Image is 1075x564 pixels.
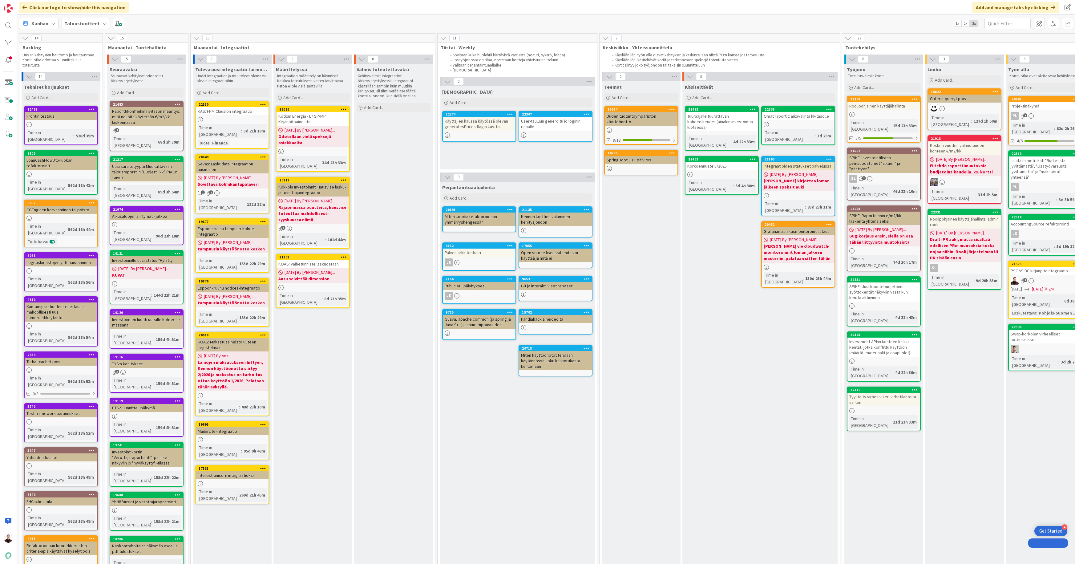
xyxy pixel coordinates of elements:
a: 21217Uusi saraketyyppi Muokattavaan talousraporttiin "Budjetti: kk" (NAL:n toive)Time in [GEOGRAP... [110,156,184,201]
div: Time in [GEOGRAPHIC_DATA] [930,188,976,201]
span: 1 [201,190,205,194]
div: Time in [GEOGRAPHIC_DATA] [764,129,815,143]
div: LoanCashFlowDto-luokan refaktorointi [25,156,97,170]
div: Frontin testaus [25,112,97,120]
a: 22268Roolipohjainen käyttäjähallintaTime in [GEOGRAPHIC_DATA]:25d 23h 33m3/5 [847,96,921,143]
div: 6807CGEnginen korvaaminen tai poisto [25,200,97,214]
span: Add Card... [450,195,469,201]
b: Bugikorjaus ensin, siellä on osa tähän liittyvistä muutoksista [849,233,918,245]
div: Time in [GEOGRAPHIC_DATA] [198,124,241,138]
div: 6068 [27,254,97,258]
div: 10776 [608,151,677,155]
div: Time in [GEOGRAPHIC_DATA] [1011,193,1056,206]
b: tampuurin käyttöönotto kesken [198,246,267,252]
span: 1 [862,176,866,180]
div: 20432 [762,222,835,227]
span: : [241,128,242,134]
div: 20891Miten koodia refaktoroidaan ymmärryshengessä? [443,207,515,226]
div: PL [1011,112,1019,120]
a: 21074Alkusaldojen siirtymät - jatkoaTime in [GEOGRAPHIC_DATA]:90d 23h 18m [110,206,184,245]
div: 21918 [928,136,1001,141]
span: Add Card... [283,95,303,100]
div: Time in [GEOGRAPHIC_DATA] [112,185,156,199]
div: 21074 [110,207,183,212]
div: Time in [GEOGRAPHIC_DATA] [764,200,805,214]
div: 101d 44m [326,236,347,243]
div: 22453 [688,157,758,161]
a: 7103LoanCashFlowDto-luokan refaktorointiTime in [GEOGRAPHIC_DATA]:562d 18h 43m [24,150,98,195]
span: [DATE] By [PERSON_NAME]... [936,156,987,163]
div: 22453Korkoennuste 8/2025 [685,156,758,170]
div: 21708KOAS: Vaihetunniste laskudataan [277,254,349,268]
div: 21135Kennon korttien valuminen kehitysjonoon [519,207,592,226]
div: 68d 2h 39m [156,139,181,145]
div: 16822Criteria-queryt pois [928,89,1001,103]
span: : [971,118,972,124]
b: Drafti PR auki, mutta sisältää edellisen PR:n muutoksia koska nojaa niihin. Rooli järjestelmän UI... [930,236,999,261]
a: 19877Espoonkruunu tampuuri-kohde-integraatio[DATE] By [PERSON_NAME]...tampuurin käyttöönotto kesk... [195,218,269,273]
div: 22374 [443,112,515,117]
span: : [731,138,732,145]
span: 8/13 [613,137,621,144]
a: 4152PalveluarkkitehtuuriJK [442,242,516,271]
b: [PERSON_NAME] vie cloudwatch-monitoroinnit loman jälkeen masteriin, palataan sitten tähän [764,243,833,262]
a: 21193Integraatioiden statukset palvelussa[DATE] By [PERSON_NAME]...[PERSON_NAME] kirjottaa loman ... [761,156,835,216]
a: 22307User-tauluun generoitu id loginin rinnalle [519,111,592,142]
div: Integraatioiden statukset palvelussa [762,162,835,170]
a: 15614Uuden tuotantoympäristön käyttöönotto8/13 [604,106,678,145]
div: 19121 [113,251,183,256]
div: 20817 [277,177,349,183]
span: Add Card... [450,100,469,105]
div: sl [847,175,920,183]
div: sl [849,175,857,183]
div: Open source lisenssit, mitä voi käyttää ja mitä ei [519,249,592,262]
div: 562d 18h 43m [67,182,95,189]
div: 22331 [931,210,1001,214]
div: 90d 23h 18m [154,233,181,239]
div: Käyttäjien haussa käytössä olevan generatesPrices flagin käyttö [443,117,515,131]
span: : [976,191,976,198]
div: 21135 [519,207,592,213]
span: : [325,236,326,243]
span: [DATE] By [PERSON_NAME]... [204,175,254,181]
span: : [153,233,154,239]
a: 19121Investoinnille uusi status "Hylätty"[DATE] By [PERSON_NAME]...KUVATTime in [GEOGRAPHIC_DATA]... [110,250,184,304]
div: 127d 1h 50m [972,118,999,124]
div: 22510 [199,102,269,107]
div: 22268 [850,97,920,101]
span: 3 [281,226,285,230]
span: [DATE] By [PERSON_NAME]... [285,127,335,133]
span: : [47,238,48,245]
div: 15614Uuden tuotantoympäristön käyttöönotto [605,107,677,126]
div: 21708 [277,254,349,260]
div: 20649 [199,155,269,159]
div: 21193 [765,157,835,161]
span: : [891,188,891,195]
div: 22307 [519,112,592,117]
div: SPIKE: Investointilistan pvmsuodattimet "alkaen" ja "päättyen" [847,154,920,173]
a: 20891Miten koodia refaktoroidaan ymmärryshengessä? [442,206,516,232]
span: : [66,182,67,189]
div: 17855Open source lisenssit, mitä voi käyttää ja mitä ei [519,243,592,262]
div: 22268 [847,96,920,102]
div: 21652SPIKE: Investointilistan pvmsuodattimet "alkaen" ja "päättyen" [847,148,920,173]
div: 10776 [605,150,677,156]
span: : [210,140,211,146]
a: 6068Logituskirjastojen yhtenäistäminenTime in [GEOGRAPHIC_DATA]:562d 18h 56m [24,252,98,291]
span: : [320,159,321,166]
a: 10776SpringBoot 3.1+ päivitys [604,150,678,175]
div: Time in [GEOGRAPHIC_DATA] [26,129,73,143]
div: 22086Kotkan Energia - L7 SP/MP Kirjanpitoaineisto [277,107,349,126]
div: 21483 [113,102,183,107]
div: 22510 [196,102,269,107]
span: 1 [209,190,213,194]
div: 20817 [279,178,349,182]
span: [DATE] By [PERSON_NAME]... [936,230,987,236]
b: Sovittava kolmikantapalaveri [198,181,267,187]
div: 22086 [279,107,349,112]
span: Add Card... [117,90,137,95]
a: 22473Tuuraajalle tuurattavan kohdeoikeudet (ainakin investointia luotaessa)Time in [GEOGRAPHIC_DA... [685,106,759,151]
div: Time in [GEOGRAPHIC_DATA] [112,135,156,149]
b: [PERSON_NAME] kirjottaa loman jälkeen speksit auki [764,178,833,190]
span: : [1054,243,1055,250]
